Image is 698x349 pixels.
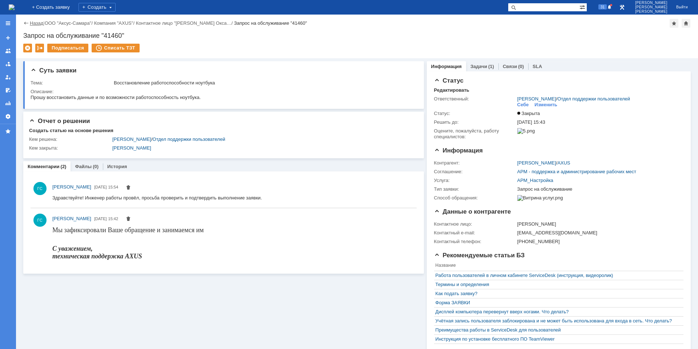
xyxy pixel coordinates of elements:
div: Способ обращения: [434,195,516,201]
div: Добавить в избранное [670,19,678,28]
a: АРМ_Настройка [517,178,553,183]
div: (1) [488,64,494,69]
span: 15:42 [108,217,119,221]
a: История [107,164,127,169]
div: Oцените, пожалуйста, работу специалистов: [434,128,516,140]
span: Удалить [125,186,131,191]
a: Создать заявку [2,32,14,44]
div: Статус: [434,111,516,116]
a: [PERSON_NAME] [517,96,556,102]
a: Комментарии [28,164,60,169]
div: Тип заявки: [434,186,516,192]
span: Закрыта [517,111,540,116]
div: Описание: [31,89,414,95]
span: Информация [434,147,483,154]
div: (2) [61,164,67,169]
div: Кем закрыта: [29,145,111,151]
a: Связи [503,64,517,69]
a: Заявки на командах [2,45,14,57]
span: [PERSON_NAME] [52,216,91,221]
div: Себе [517,102,529,108]
div: Сделать домашней страницей [682,19,690,28]
div: / [112,136,413,142]
a: [PERSON_NAME] [52,215,91,222]
div: Услуга: [434,178,516,183]
div: [PHONE_NUMBER] [517,239,680,245]
div: Изменить [534,102,557,108]
div: Контактный e-mail: [434,230,516,236]
div: Ответственный: [434,96,516,102]
a: [PERSON_NAME] [112,136,151,142]
div: / [136,20,234,26]
a: Мои заявки [2,71,14,83]
a: Преимущества работы в ServiceDesk для пользователей [436,327,678,333]
div: Тема: [31,80,112,86]
a: [PERSON_NAME] [517,160,556,166]
span: [PERSON_NAME] [52,184,91,190]
a: Заявки в моей ответственности [2,58,14,70]
a: Перейти на домашнюю страницу [9,4,15,10]
a: Информация [431,64,462,69]
a: Как подать заявку? [436,291,678,297]
div: Кем решена: [29,136,111,142]
a: Форма ЗАЯВКИ [436,300,678,306]
a: Настройки [2,111,14,122]
div: [EMAIL_ADDRESS][DOMAIN_NAME] [517,230,680,236]
span: Статус [434,77,464,84]
img: logo [9,4,15,10]
div: Учётная запись пользователя заблокирована и не может быть использована для входа в сеть. Что делать? [436,318,678,324]
div: Решить до: [434,119,516,125]
th: Название [434,261,680,271]
span: Удалить [125,217,131,222]
div: | [43,20,44,25]
div: Создать статью на основе решения [29,128,113,134]
span: Данные о контрагенте [434,208,511,215]
span: 15:54 [108,185,119,189]
a: Компания "AXUS" [94,20,133,26]
div: Восстановление работоспособности ноутбука [114,80,413,86]
span: Суть заявки [31,67,76,74]
a: АРМ - поддержка и администрирование рабочих мест [517,169,636,174]
div: Запрос на обслуживание [517,186,680,192]
a: Контактное лицо "[PERSON_NAME] Окса… [136,20,232,26]
a: Термины и определения [436,282,678,287]
span: Отчет о решении [29,118,90,124]
div: / [517,160,570,166]
span: [PERSON_NAME] [635,5,667,9]
div: (0) [518,64,524,69]
div: Работа с массовостью [35,44,44,52]
div: Запрос на обслуживание "41460" [23,32,691,39]
a: Отчеты [2,98,14,109]
a: Инструкция по установке бесплатного ПО TeamViewer [436,336,678,342]
span: Расширенный поиск [579,3,587,10]
div: Создать [79,3,116,12]
div: / [45,20,94,26]
span: [PERSON_NAME] [635,9,667,14]
div: Запрос на обслуживание "41460" [234,20,307,26]
img: Витрина услуг.png [517,195,563,201]
div: Соглашение: [434,169,516,175]
span: [DATE] [94,185,107,189]
a: Работа пользователей в личном кабинете ServiceDesk (инструкция, видеоролик) [436,273,678,278]
div: (0) [93,164,99,169]
span: [DATE] [94,217,107,221]
a: SLA [533,64,542,69]
a: Мои согласования [2,84,14,96]
img: 5.png [517,128,535,134]
div: Контактное лицо: [434,221,516,227]
div: [PERSON_NAME] [517,221,680,227]
div: Контрагент: [434,160,516,166]
a: ООО "Аксус-Самара" [45,20,92,26]
div: Редактировать [434,87,469,93]
a: AXUS [557,160,570,166]
span: [PERSON_NAME] [635,1,667,5]
a: Отдел поддержки пользователей [557,96,630,102]
a: [PERSON_NAME] [52,183,91,191]
div: / [517,96,630,102]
